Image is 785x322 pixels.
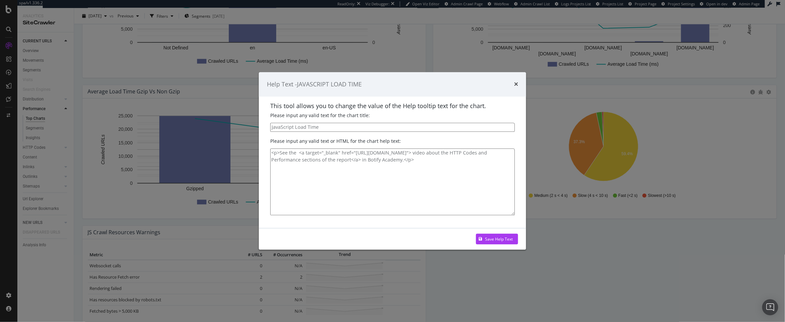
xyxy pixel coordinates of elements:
[485,236,513,242] div: Save Help Text
[270,103,515,110] h4: This tool allows you to change the value of the Help tooltip text for the chart.
[270,123,515,132] input: No title has been specified for this chart.
[267,80,362,89] div: Help Text -
[259,72,526,250] div: modal
[270,149,515,216] textarea: <p>See the <a target="_blank" href="[URL][DOMAIN_NAME]"> video about the HTTP Codes and Performan...
[514,80,518,89] div: times
[762,299,778,315] div: Open Intercom Messenger
[270,113,515,118] h5: Please input any valid text for the chart title:
[476,234,518,245] button: Save Help Text
[297,80,362,88] span: JAVASCRIPT LOAD TIME
[270,138,515,143] h5: Please input any valid text or HTML for the chart help text:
